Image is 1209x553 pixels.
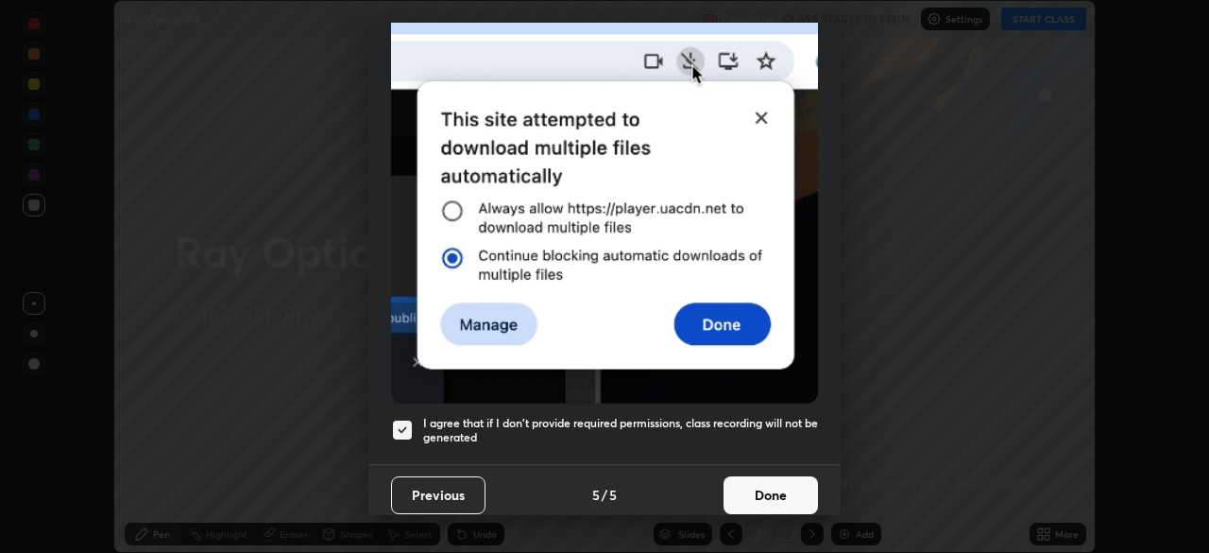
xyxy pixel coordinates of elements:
h4: 5 [609,485,617,505]
h4: 5 [592,485,600,505]
button: Done [724,476,818,514]
h4: / [602,485,607,505]
button: Previous [391,476,485,514]
h5: I agree that if I don't provide required permissions, class recording will not be generated [423,416,818,445]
